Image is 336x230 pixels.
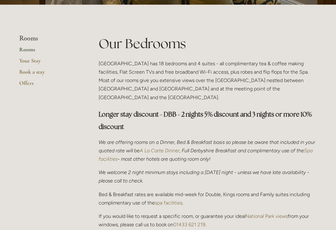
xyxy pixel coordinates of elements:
em: , Full Derbyshire Breakfast and complimentary use of the [180,148,304,154]
a: Rooms [19,46,79,57]
p: Bed & Breakfast rates are available mid-week for Double, Kings rooms and Family suites including ... [99,190,317,207]
em: We welcome 2 night minimum stays including a [DATE] night - unless we have late availability - pl... [99,169,310,184]
a: Book a stay [19,68,79,80]
h1: Our Bedrooms [99,34,317,53]
em: - most other hotels are quoting room only! [118,156,211,162]
a: National Park views [245,213,288,219]
a: Your Stay [19,57,79,68]
p: If you would like to request a specific room, or guarantee your ideal from your windows, please c... [99,212,317,229]
p: [GEOGRAPHIC_DATA] has 18 bedrooms and 4 suites - all complimentary tea & coffee making facilities... [99,59,317,102]
a: spa facilities [155,200,182,206]
strong: Longer stay discount - DBB - 2 nights 5% discount and 3 nights or more 10% discount [99,110,313,131]
li: Rooms [19,34,79,43]
a: 01433 621 219 [173,222,205,228]
a: A La Carte Dinner [140,148,180,154]
a: Offers [19,80,79,91]
em: We are offering rooms on a Dinner, Bed & Breakfast basis so please be aware that included in your... [99,139,316,154]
